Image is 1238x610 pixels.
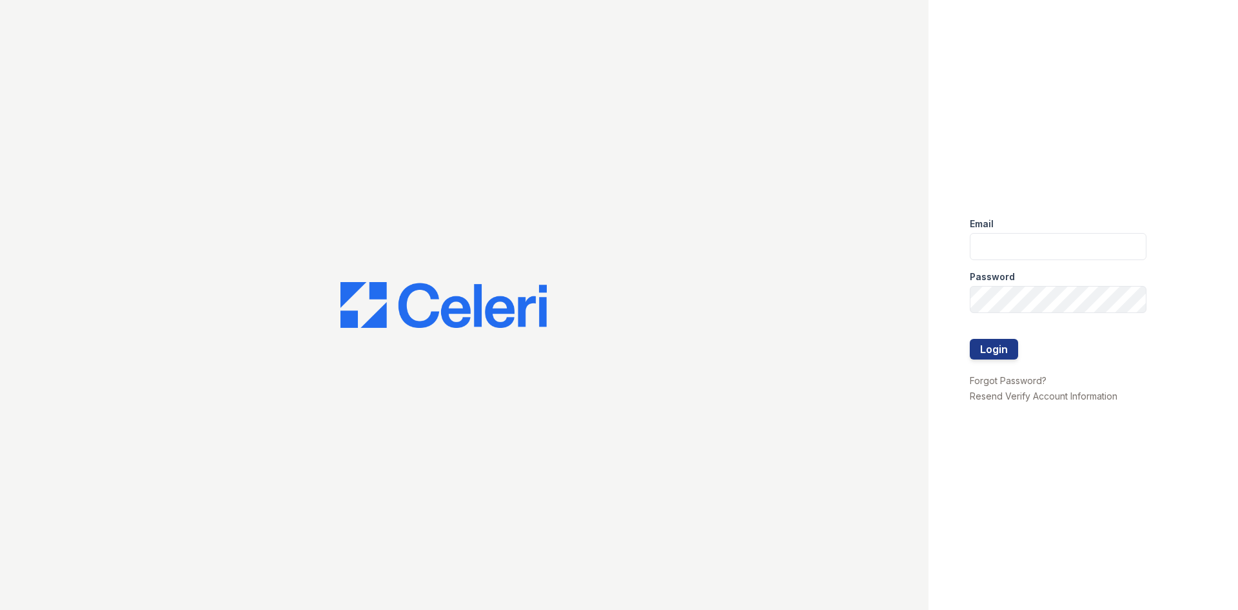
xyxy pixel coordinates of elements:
[970,270,1015,283] label: Password
[970,391,1117,402] a: Resend Verify Account Information
[970,339,1018,360] button: Login
[970,218,994,230] label: Email
[970,375,1046,386] a: Forgot Password?
[340,282,547,329] img: CE_Logo_Blue-a8612792a0a2168367f1c8372b55b34899dd931a85d93a1a3d3e32e68fde9ad4.png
